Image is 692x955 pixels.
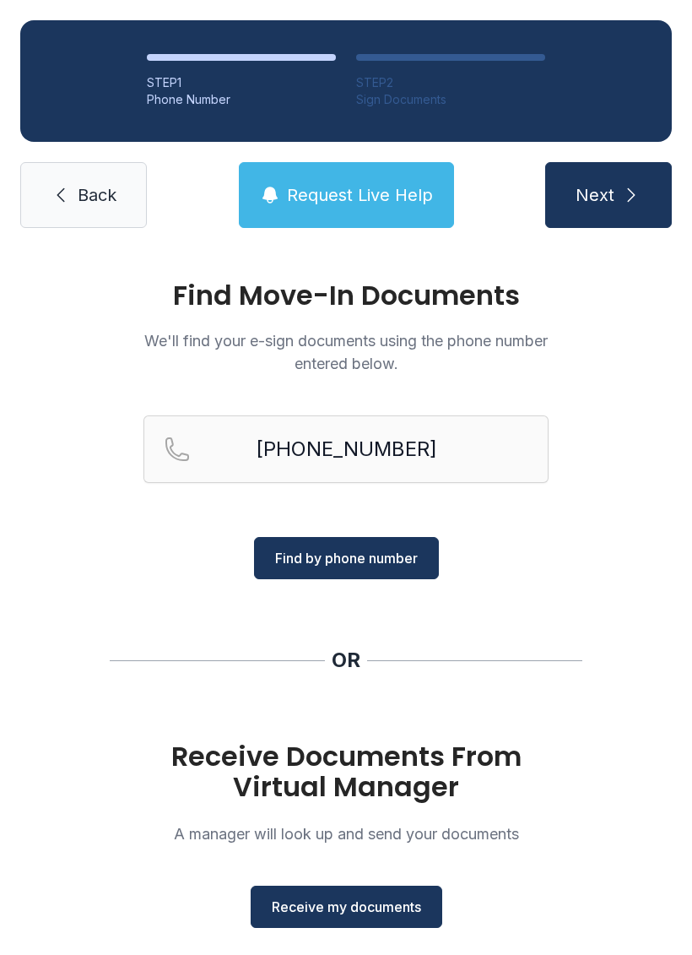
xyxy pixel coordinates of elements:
[356,74,545,91] div: STEP 2
[78,183,116,207] span: Back
[147,74,336,91] div: STEP 1
[143,329,549,375] p: We'll find your e-sign documents using the phone number entered below.
[143,415,549,483] input: Reservation phone number
[143,741,549,802] h1: Receive Documents From Virtual Manager
[147,91,336,108] div: Phone Number
[576,183,614,207] span: Next
[143,822,549,845] p: A manager will look up and send your documents
[143,282,549,309] h1: Find Move-In Documents
[272,897,421,917] span: Receive my documents
[356,91,545,108] div: Sign Documents
[275,548,418,568] span: Find by phone number
[332,647,360,674] div: OR
[287,183,433,207] span: Request Live Help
